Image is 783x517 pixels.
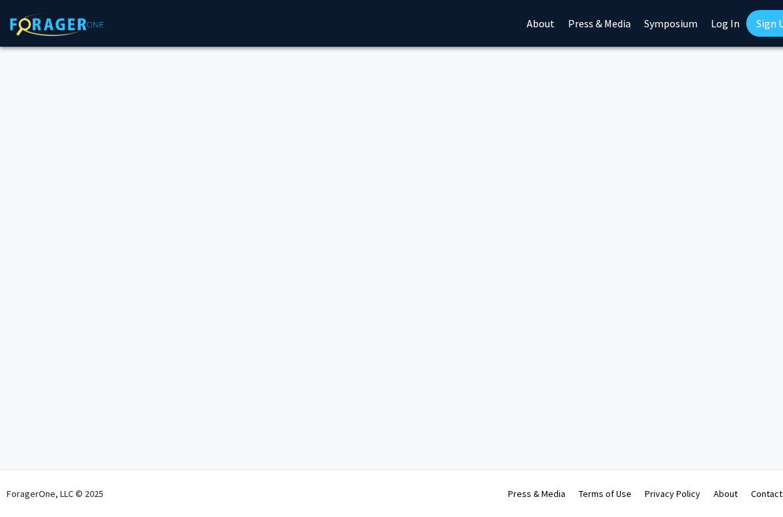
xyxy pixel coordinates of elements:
a: About [714,488,738,500]
a: Privacy Policy [645,488,700,500]
div: ForagerOne, LLC © 2025 [7,470,103,517]
a: Terms of Use [579,488,631,500]
a: Press & Media [508,488,565,500]
img: ForagerOne Logo [10,13,103,36]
